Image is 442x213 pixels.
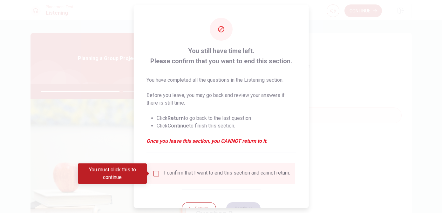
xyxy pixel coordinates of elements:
div: You must click this to continue [78,163,147,184]
strong: Return [167,115,183,121]
p: You have completed all the questions in the Listening section. [146,76,296,84]
em: Once you leave this section, you CANNOT return to it. [146,137,296,145]
span: You still have time left. Please confirm that you want to end this section. [146,46,296,66]
li: Click to go back to the last question [156,114,296,122]
strong: Continue [167,123,189,129]
p: Before you leave, you may go back and review your answers if there is still time. [146,92,296,107]
div: I confirm that I want to end this section and cannot return. [164,170,290,177]
li: Click to finish this section. [156,122,296,130]
span: You must click this to continue [152,170,160,177]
